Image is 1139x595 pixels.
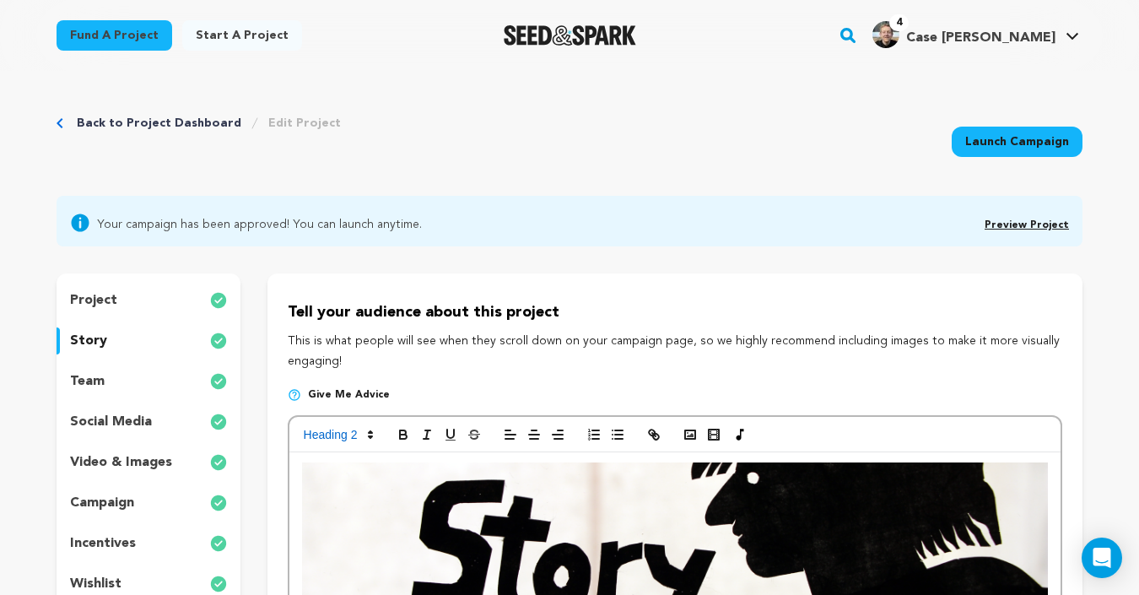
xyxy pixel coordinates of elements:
img: check-circle-full.svg [210,574,227,594]
img: check-circle-full.svg [210,331,227,351]
p: video & images [70,452,172,473]
img: c576f66a4e6a4331.jpg [872,21,899,48]
button: incentives [57,530,240,557]
span: Give me advice [308,388,390,402]
img: check-circle-full.svg [210,493,227,513]
span: Your campaign has been approved! You can launch anytime. [97,213,422,233]
img: check-circle-full.svg [210,412,227,432]
p: project [70,290,117,311]
span: Case J.'s Profile [869,18,1082,53]
span: 4 [889,14,909,31]
p: Tell your audience about this project [288,300,1062,325]
a: Fund a project [57,20,172,51]
img: Seed&Spark Logo Dark Mode [504,25,636,46]
p: story [70,331,107,351]
p: incentives [70,533,136,554]
span: Case [PERSON_NAME] [906,31,1055,45]
a: Start a project [182,20,302,51]
button: story [57,327,240,354]
button: social media [57,408,240,435]
p: campaign [70,493,134,513]
p: This is what people will see when they scroll down on your campaign page, so we highly recommend ... [288,332,1062,372]
img: check-circle-full.svg [210,371,227,392]
a: Seed&Spark Homepage [504,25,636,46]
img: help-circle.svg [288,388,301,402]
img: check-circle-full.svg [210,533,227,554]
p: wishlist [70,574,121,594]
button: video & images [57,449,240,476]
img: check-circle-full.svg [210,452,227,473]
div: Breadcrumb [57,115,341,132]
a: Edit Project [268,115,341,132]
a: Launch Campaign [952,127,1082,157]
a: Preview Project [985,220,1069,230]
p: social media [70,412,152,432]
img: check-circle-full.svg [210,290,227,311]
p: team [70,371,105,392]
button: team [57,368,240,395]
div: Case J.'s Profile [872,21,1055,48]
button: campaign [57,490,240,517]
div: Open Intercom Messenger [1082,538,1122,578]
a: Back to Project Dashboard [77,115,241,132]
button: project [57,287,240,314]
a: Case J.'s Profile [869,18,1082,48]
